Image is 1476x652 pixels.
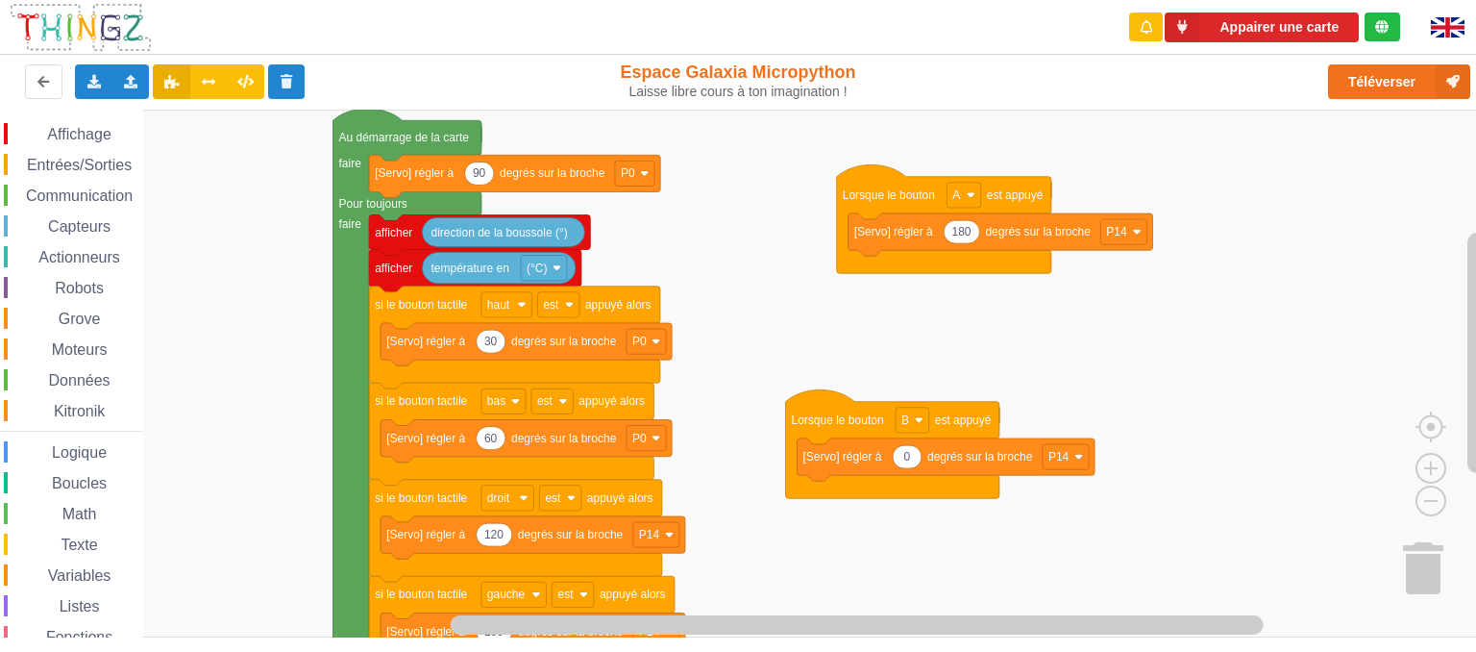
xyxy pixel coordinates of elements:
[843,188,935,202] text: Lorsque le bouton
[587,491,653,505] text: appuyé alors
[952,188,960,202] text: A
[600,588,666,601] text: appuyé alors
[1165,13,1359,42] button: Appairer une carte
[1106,225,1127,238] text: P14
[23,188,135,204] span: Communication
[632,432,647,445] text: P0
[60,506,100,522] span: Math
[1048,450,1070,464] text: P14
[386,528,465,541] text: [Servo] régler à
[500,166,605,180] text: degrés sur la broche
[9,2,153,53] img: thingz_logo.png
[43,629,115,645] span: Fonctions
[621,166,635,180] text: P0
[935,414,992,427] text: est appuyé
[632,335,647,348] text: P0
[45,218,113,235] span: Capteurs
[49,444,110,461] span: Logique
[24,157,135,173] span: Entrées/Sorties
[1365,13,1400,41] div: Tu es connecté au serveur de création de Thingz
[375,491,467,505] text: si le bouton tactile
[386,335,465,348] text: [Servo] régler à
[49,475,110,491] span: Boucles
[612,84,865,100] div: Laisse libre cours à ton imagination !
[49,341,111,358] span: Moteurs
[511,335,617,348] text: degrés sur la broche
[484,432,498,445] text: 60
[585,298,652,312] text: appuyé alors
[854,225,933,238] text: [Servo] régler à
[557,588,574,601] text: est
[511,432,617,445] text: degrés sur la broche
[375,225,412,238] text: afficher
[487,588,526,601] text: gauche
[803,450,882,464] text: [Servo] régler à
[375,166,454,180] text: [Servo] régler à
[45,567,114,584] span: Variables
[484,528,504,541] text: 120
[487,298,510,312] text: haut
[431,225,568,238] text: direction de la boussole (°)
[639,528,660,541] text: P14
[578,394,645,408] text: appuyé alors
[792,414,884,427] text: Lorsque le bouton
[58,537,100,553] span: Texte
[431,262,509,275] text: température en
[339,157,362,170] text: faire
[56,311,104,327] span: Grove
[951,225,971,238] text: 180
[1431,17,1464,38] img: gb.png
[904,450,911,464] text: 0
[46,372,113,389] span: Données
[545,491,561,505] text: est
[927,450,1033,464] text: degrés sur la broche
[1328,64,1470,99] button: Téléverser
[52,280,107,296] span: Robots
[339,216,362,230] text: faire
[375,588,467,601] text: si le bouton tactile
[543,298,559,312] text: est
[339,196,407,210] text: Pour toujours
[537,394,553,408] text: est
[985,225,1091,238] text: degrés sur la broche
[339,131,470,144] text: Au démarrage de la carte
[375,298,467,312] text: si le bouton tactile
[484,335,498,348] text: 30
[57,598,103,614] span: Listes
[375,394,467,408] text: si le bouton tactile
[386,432,465,445] text: [Servo] régler à
[527,262,547,275] text: (°C)
[487,491,510,505] text: droit
[901,414,909,427] text: B
[612,62,865,100] div: Espace Galaxia Micropython
[44,126,113,142] span: Affichage
[375,262,412,275] text: afficher
[473,166,486,180] text: 90
[518,528,624,541] text: degrés sur la broche
[36,249,123,265] span: Actionneurs
[51,403,108,419] span: Kitronik
[987,188,1044,202] text: est appuyé
[487,394,505,408] text: bas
